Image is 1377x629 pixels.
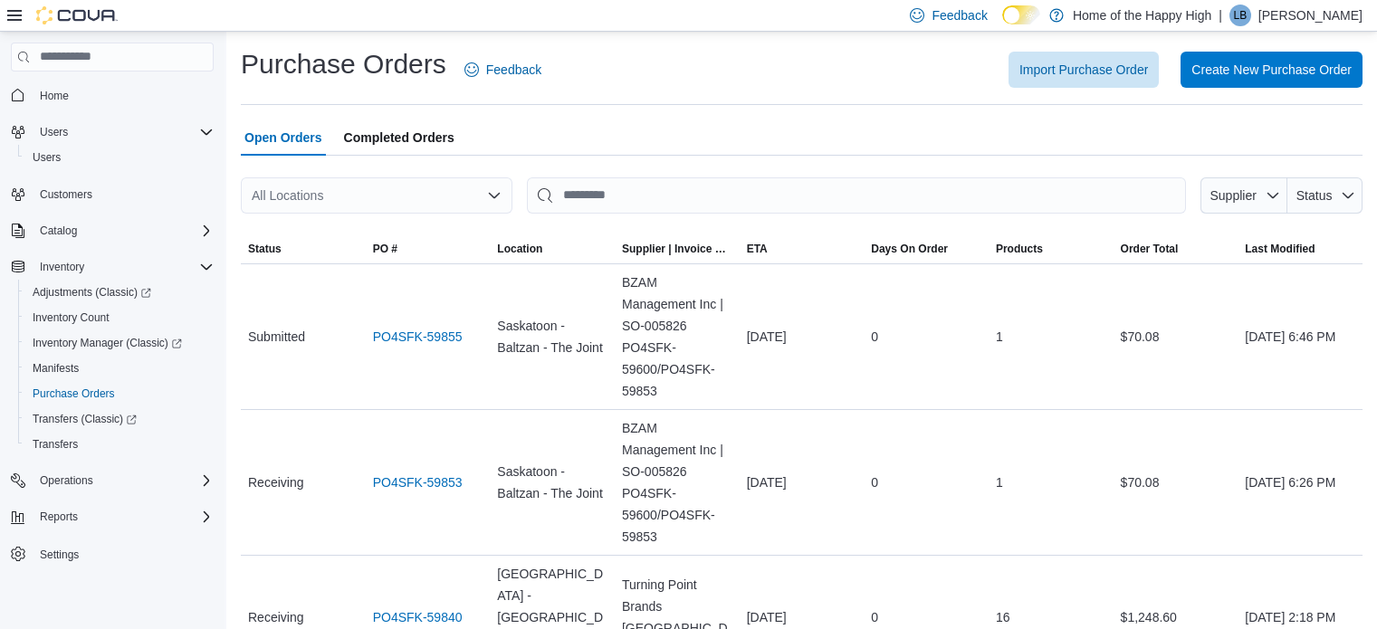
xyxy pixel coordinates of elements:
[615,264,740,409] div: BZAM Management Inc | SO-005826 PO4SFK-59600/PO4SFK-59853
[4,218,221,243] button: Catalog
[40,125,68,139] span: Users
[33,256,214,278] span: Inventory
[4,540,221,567] button: Settings
[373,472,463,493] a: PO4SFK-59853
[248,242,282,256] span: Status
[497,461,607,504] span: Saskatoon - Baltzan - The Joint
[25,357,214,379] span: Manifests
[33,470,100,491] button: Operations
[497,315,607,358] span: Saskatoon - Baltzan - The Joint
[457,52,549,88] a: Feedback
[527,177,1186,214] input: This is a search bar. After typing your query, hit enter to filter the results lower in the page.
[25,408,214,430] span: Transfers (Classic)
[615,410,740,555] div: BZAM Management Inc | SO-005826 PO4SFK-59600/PO4SFK-59853
[622,242,732,256] span: Supplier | Invoice Number
[40,473,93,488] span: Operations
[33,183,214,205] span: Customers
[4,181,221,207] button: Customers
[740,234,865,263] button: ETA
[25,332,189,354] a: Inventory Manager (Classic)
[18,305,221,330] button: Inventory Count
[1114,319,1238,355] div: $70.08
[1114,234,1238,263] button: Order Total
[33,285,151,300] span: Adjustments (Classic)
[33,220,84,242] button: Catalog
[1073,5,1211,26] p: Home of the Happy High
[18,145,221,170] button: Users
[1009,52,1159,88] button: Import Purchase Order
[25,332,214,354] span: Inventory Manager (Classic)
[1238,234,1363,263] button: Last Modified
[25,147,214,168] span: Users
[486,61,541,79] span: Feedback
[36,6,118,24] img: Cova
[25,307,214,329] span: Inventory Count
[25,383,122,405] a: Purchase Orders
[33,437,78,452] span: Transfers
[33,84,214,107] span: Home
[373,242,397,256] span: PO #
[871,326,878,348] span: 0
[248,472,303,493] span: Receiving
[1200,177,1287,214] button: Supplier
[1114,464,1238,500] div: $70.08
[871,472,878,493] span: 0
[1191,61,1352,79] span: Create New Purchase Order
[344,119,454,156] span: Completed Orders
[18,280,221,305] a: Adjustments (Classic)
[25,434,85,455] a: Transfers
[615,234,740,263] button: Supplier | Invoice Number
[33,336,182,350] span: Inventory Manager (Classic)
[25,307,117,329] a: Inventory Count
[740,319,865,355] div: [DATE]
[1287,177,1363,214] button: Status
[1219,5,1222,26] p: |
[33,85,76,107] a: Home
[373,606,463,628] a: PO4SFK-59840
[18,330,221,356] a: Inventory Manager (Classic)
[40,89,69,103] span: Home
[33,386,115,401] span: Purchase Orders
[40,510,78,524] span: Reports
[18,381,221,406] button: Purchase Orders
[33,412,137,426] span: Transfers (Classic)
[33,544,86,566] a: Settings
[33,256,91,278] button: Inventory
[1238,319,1363,355] div: [DATE] 6:46 PM
[864,234,989,263] button: Days On Order
[40,548,79,562] span: Settings
[25,281,214,303] span: Adjustments (Classic)
[33,542,214,565] span: Settings
[40,224,77,238] span: Catalog
[4,504,221,529] button: Reports
[18,432,221,457] button: Transfers
[33,361,79,376] span: Manifests
[25,408,144,430] a: Transfers (Classic)
[1210,188,1257,203] span: Supplier
[740,464,865,500] div: [DATE]
[248,606,303,628] span: Receiving
[1258,5,1363,26] p: [PERSON_NAME]
[1296,188,1333,203] span: Status
[4,254,221,280] button: Inventory
[871,606,878,628] span: 0
[4,468,221,493] button: Operations
[497,242,542,256] span: Location
[25,147,68,168] a: Users
[40,187,92,202] span: Customers
[18,406,221,432] a: Transfers (Classic)
[33,506,214,528] span: Reports
[871,242,948,256] span: Days On Order
[996,242,1043,256] span: Products
[33,506,85,528] button: Reports
[490,234,615,263] button: Location
[1238,464,1363,500] div: [DATE] 6:26 PM
[1002,5,1040,24] input: Dark Mode
[33,184,100,205] a: Customers
[33,470,214,491] span: Operations
[33,121,75,143] button: Users
[989,234,1114,263] button: Products
[747,242,768,256] span: ETA
[33,310,110,325] span: Inventory Count
[1234,5,1248,26] span: LB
